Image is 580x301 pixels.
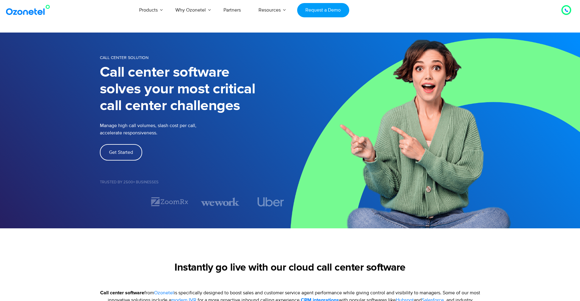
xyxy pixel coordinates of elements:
[100,198,138,206] div: 1 / 7
[100,290,144,295] strong: Call center software
[258,197,284,206] img: uber
[100,122,237,137] p: Manage high call volumes, slash cost per call, accelerate responsiveness.
[201,196,239,207] div: 3 / 7
[251,197,290,206] div: 4 / 7
[150,196,189,207] div: 2 / 7
[150,196,189,207] img: zoomrx
[100,64,290,114] h1: Call center software solves your most critical call center challenges
[100,144,142,161] a: Get Started
[100,196,290,207] div: Image Carousel
[154,289,174,296] a: Ozonetel
[109,150,133,155] span: Get Started
[100,55,149,60] span: Call Center Solution
[100,262,480,274] h2: Instantly go live with our cloud call center software
[297,3,349,17] a: Request a Demo
[201,196,239,207] img: wework
[100,180,290,184] h5: Trusted by 2500+ Businesses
